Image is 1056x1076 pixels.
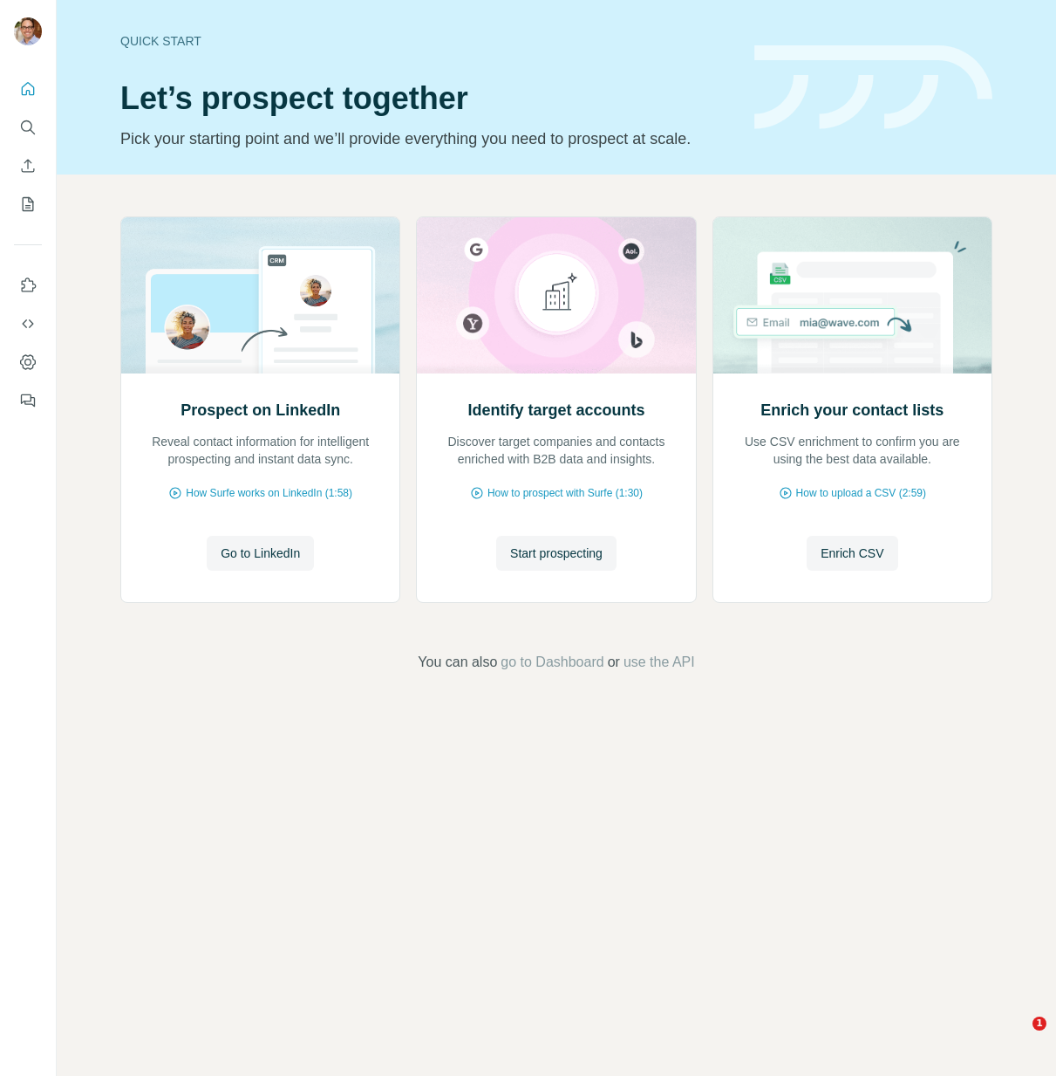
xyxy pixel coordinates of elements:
img: Identify target accounts [416,217,696,374]
span: You can also [418,652,497,673]
img: Enrich your contact lists [712,217,992,374]
span: or [608,652,620,673]
button: Enrich CSV [14,150,42,182]
button: My lists [14,188,42,220]
h2: Identify target accounts [467,398,644,422]
h2: Enrich your contact lists [760,398,944,422]
button: go to Dashboard [501,652,603,673]
span: Start prospecting [510,545,603,562]
button: use the API [623,652,695,673]
img: banner [754,45,992,130]
span: How Surfe works on LinkedIn (1:58) [186,485,352,501]
button: Start prospecting [496,536,617,571]
p: Reveal contact information for intelligent prospecting and instant data sync. [139,433,382,468]
span: Go to LinkedIn [221,545,300,562]
h1: Let’s prospect together [120,81,733,116]
span: 1 [1032,1017,1046,1031]
button: Enrich CSV [807,536,897,571]
h2: Prospect on LinkedIn [181,398,340,422]
iframe: Intercom live chat [997,1017,1039,1059]
p: Use CSV enrichment to confirm you are using the best data available. [731,433,974,468]
button: Search [14,112,42,143]
button: Feedback [14,385,42,416]
button: Dashboard [14,346,42,378]
img: Prospect on LinkedIn [120,217,400,374]
button: Use Surfe API [14,308,42,339]
button: Use Surfe on LinkedIn [14,270,42,301]
p: Pick your starting point and we’ll provide everything you need to prospect at scale. [120,127,733,151]
span: Enrich CSV [821,545,883,562]
button: Go to LinkedIn [207,536,314,571]
img: Avatar [14,17,42,45]
button: Quick start [14,73,42,105]
p: Discover target companies and contacts enriched with B2B data and insights. [434,433,678,468]
div: Quick start [120,32,733,50]
span: How to upload a CSV (2:59) [796,485,926,501]
span: How to prospect with Surfe (1:30) [487,485,643,501]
